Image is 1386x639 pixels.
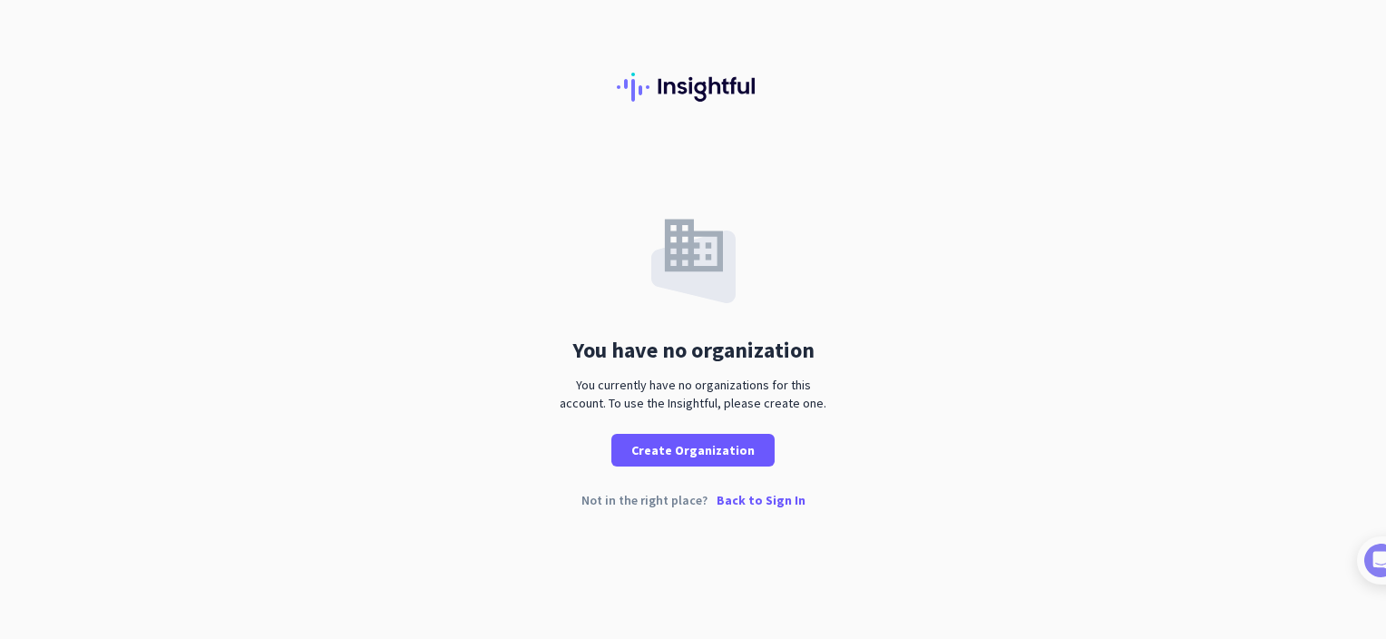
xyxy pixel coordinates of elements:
span: Create Organization [631,441,755,459]
button: Create Organization [611,434,775,467]
div: You have no organization [572,339,815,361]
p: Back to Sign In [717,494,805,506]
div: You currently have no organizations for this account. To use the Insightful, please create one. [552,376,834,412]
img: Insightful [617,73,769,102]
